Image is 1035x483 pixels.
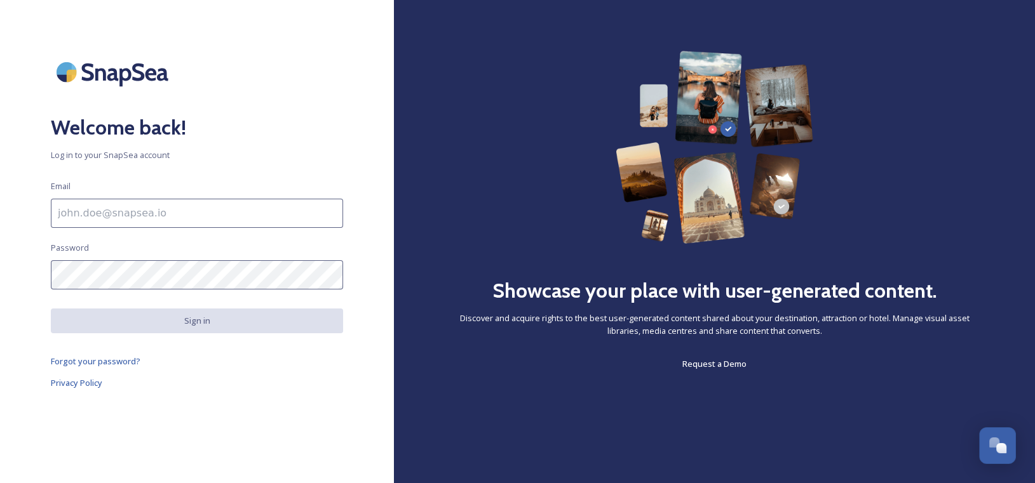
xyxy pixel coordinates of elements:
[51,180,71,192] span: Email
[51,199,343,228] input: john.doe@snapsea.io
[492,275,937,306] h2: Showcase your place with user-generated content.
[979,427,1016,464] button: Open Chat
[51,375,343,390] a: Privacy Policy
[51,354,343,369] a: Forgot your password?
[51,355,140,367] span: Forgot your password?
[445,312,984,336] span: Discover and acquire rights to the best user-generated content shared about your destination, att...
[682,356,747,371] a: Request a Demo
[51,308,343,333] button: Sign in
[616,51,813,244] img: 63b42ca75bacad526042e722_Group%20154-p-800.png
[51,242,89,254] span: Password
[51,149,343,161] span: Log in to your SnapSea account
[51,112,343,143] h2: Welcome back!
[682,358,747,369] span: Request a Demo
[51,51,178,93] img: SnapSea Logo
[51,377,102,388] span: Privacy Policy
